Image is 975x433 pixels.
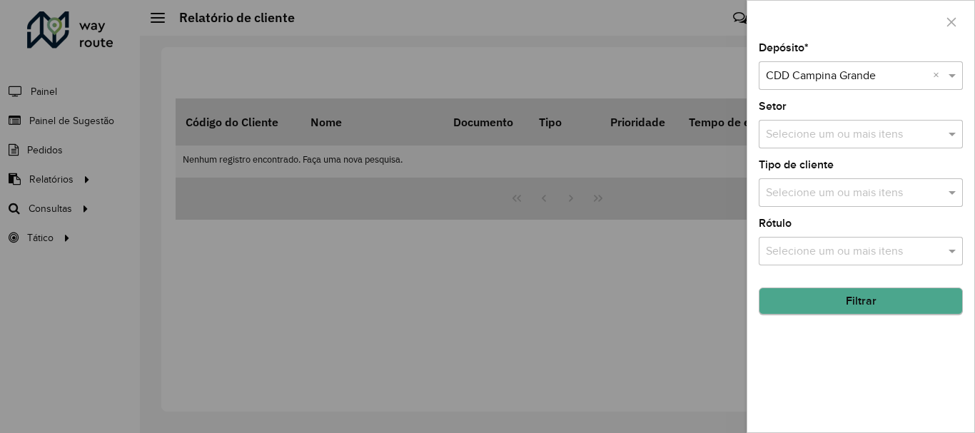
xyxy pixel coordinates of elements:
[759,215,792,232] label: Rótulo
[759,287,963,315] button: Filtrar
[933,67,945,84] span: Clear all
[759,156,834,173] label: Tipo de cliente
[759,39,809,56] label: Depósito
[759,98,787,115] label: Setor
